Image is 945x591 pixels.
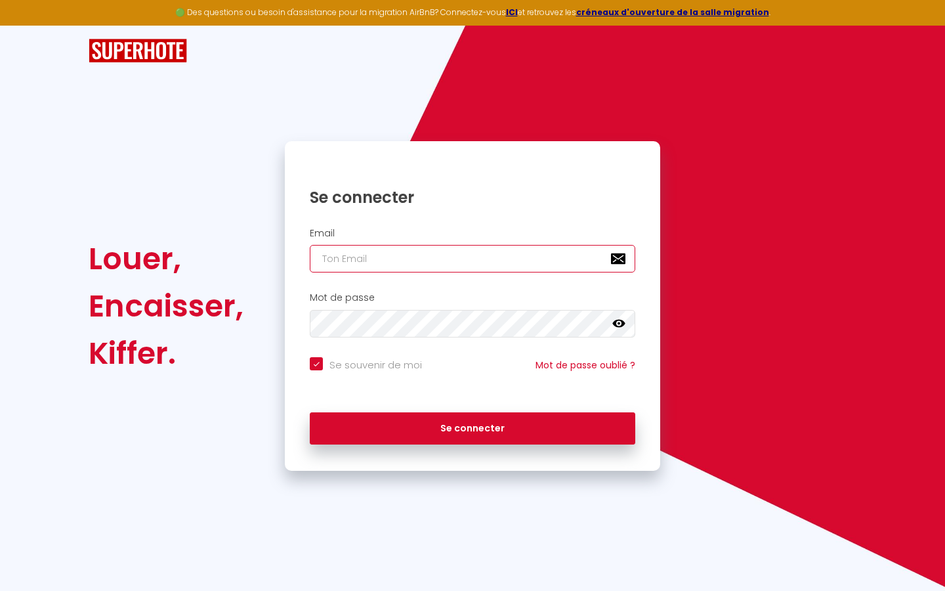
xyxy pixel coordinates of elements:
[89,330,243,377] div: Kiffer.
[89,282,243,330] div: Encaisser,
[89,39,187,63] img: SuperHote logo
[535,359,635,372] a: Mot de passe oublié ?
[576,7,769,18] a: créneaux d'ouverture de la salle migration
[310,187,635,208] h1: Se connecter
[310,292,635,303] h2: Mot de passe
[310,228,635,239] h2: Email
[310,412,635,445] button: Se connecter
[10,5,50,45] button: Ouvrir le widget de chat LiveChat
[89,235,243,282] div: Louer,
[506,7,518,18] a: ICI
[310,245,635,273] input: Ton Email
